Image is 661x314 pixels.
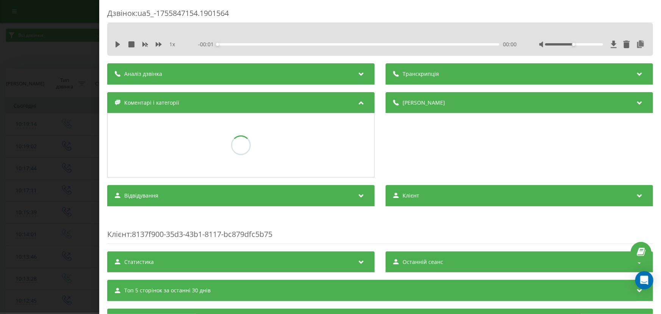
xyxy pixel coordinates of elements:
span: Останній сеанс [403,258,443,266]
span: Відвідування [124,192,158,199]
span: 1 x [169,41,175,48]
span: Клієнт [107,229,130,239]
div: : 8137f900-35d3-43b1-8117-bc879dfc5b75 [107,214,653,244]
span: 00:00 [503,41,517,48]
span: Клієнт [403,192,419,199]
span: Коментарі і категорії [124,99,179,107]
div: Accessibility label [572,43,575,46]
span: Статистика [124,258,154,266]
div: Open Intercom Messenger [635,271,653,289]
span: - 00:01 [198,41,217,48]
div: Accessibility label [216,43,219,46]
span: [PERSON_NAME] [403,99,445,107]
span: Аналіз дзвінка [124,70,162,78]
span: Топ 5 сторінок за останні 30 днів [124,287,211,294]
div: Дзвінок : ua5_-1755847154.1901564 [107,8,653,23]
span: Транскрипція [403,70,439,78]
